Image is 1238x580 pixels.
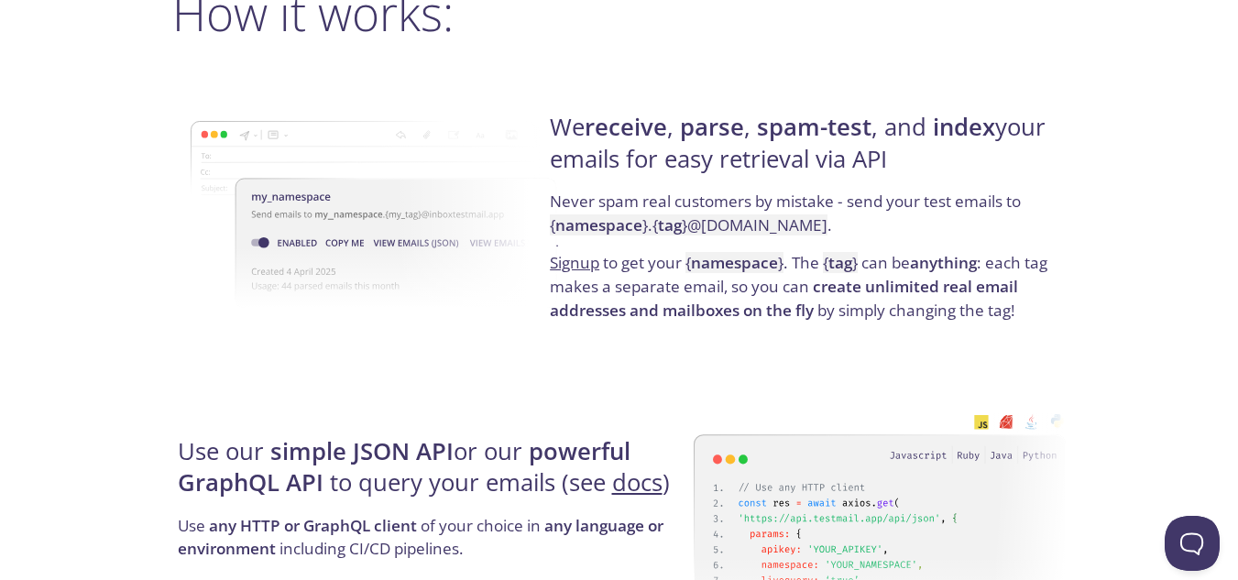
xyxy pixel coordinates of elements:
[685,252,783,273] code: { }
[550,252,599,273] a: Signup
[555,214,642,235] strong: namespace
[209,515,417,536] strong: any HTTP or GraphQL client
[680,111,744,143] strong: parse
[585,111,667,143] strong: receive
[191,70,564,359] img: namespace-image
[691,252,778,273] strong: namespace
[933,111,995,143] strong: index
[270,435,454,467] strong: simple JSON API
[828,252,852,273] strong: tag
[550,214,827,235] code: { } . { } @[DOMAIN_NAME]
[550,190,1060,251] p: Never spam real customers by mistake - send your test emails to .
[658,214,682,235] strong: tag
[1165,516,1220,571] iframe: Help Scout Beacon - Open
[910,252,977,273] strong: anything
[550,276,1018,321] strong: create unlimited real email addresses and mailboxes on the fly
[178,514,688,575] p: Use of your choice in including CI/CD pipelines.
[178,515,663,560] strong: any language or environment
[178,435,630,498] strong: powerful GraphQL API
[757,111,871,143] strong: spam-test
[612,466,663,498] a: docs
[178,436,688,514] h4: Use our or our to query your emails (see )
[550,112,1060,190] h4: We , , , and your emails for easy retrieval via API
[550,251,1060,322] p: to get your . The can be : each tag makes a separate email, so you can by simply changing the tag!
[823,252,858,273] code: { }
